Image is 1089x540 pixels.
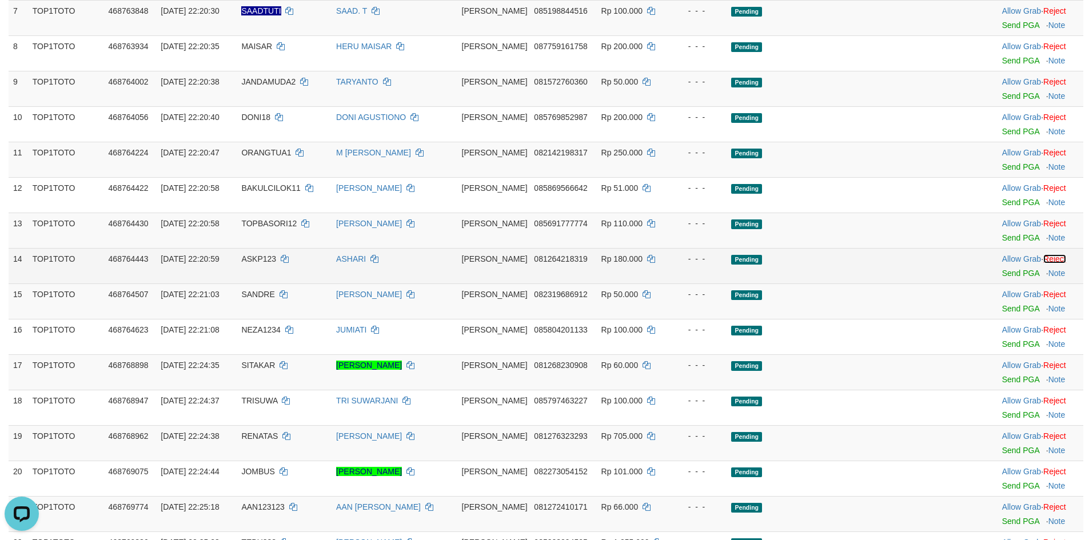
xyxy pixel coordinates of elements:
[1002,148,1041,157] a: Allow Grab
[676,466,722,477] div: - - -
[241,77,296,86] span: JANDAMUDA2
[731,219,762,229] span: Pending
[9,142,28,177] td: 11
[731,467,762,477] span: Pending
[462,325,528,334] span: [PERSON_NAME]
[1043,431,1066,441] a: Reject
[241,467,274,476] span: JOMBUS
[462,361,528,370] span: [PERSON_NAME]
[336,77,378,86] a: TARYANTO
[731,113,762,123] span: Pending
[1002,290,1043,299] span: ·
[1002,91,1039,101] a: Send PGA
[28,213,104,248] td: TOP1TOTO
[462,113,528,122] span: [PERSON_NAME]
[998,496,1083,531] td: ·
[28,319,104,354] td: TOP1TOTO
[241,113,270,122] span: DONI18
[676,41,722,52] div: - - -
[998,71,1083,106] td: ·
[109,148,149,157] span: 468764224
[1043,361,1066,370] a: Reject
[109,431,149,441] span: 468768962
[241,290,274,299] span: SANDRE
[1002,431,1043,441] span: ·
[28,425,104,461] td: TOP1TOTO
[462,42,528,51] span: [PERSON_NAME]
[534,219,587,228] span: Copy 085691777774 to clipboard
[534,183,587,193] span: Copy 085869566642 to clipboard
[1048,91,1066,101] a: Note
[731,503,762,513] span: Pending
[336,502,421,511] a: AAN [PERSON_NAME]
[9,71,28,106] td: 9
[1002,198,1039,207] a: Send PGA
[161,325,219,334] span: [DATE] 22:21:08
[1002,361,1043,370] span: ·
[1002,325,1043,334] span: ·
[9,248,28,283] td: 14
[336,254,366,263] a: ASHARI
[1048,127,1066,136] a: Note
[998,319,1083,354] td: ·
[9,390,28,425] td: 18
[336,396,398,405] a: TRI SUWARJANI
[601,290,639,299] span: Rp 50.000
[534,254,587,263] span: Copy 081264218319 to clipboard
[1043,183,1066,193] a: Reject
[676,430,722,442] div: - - -
[1002,42,1041,51] a: Allow Grab
[336,148,411,157] a: M [PERSON_NAME]
[1002,481,1039,490] a: Send PGA
[676,501,722,513] div: - - -
[462,77,528,86] span: [PERSON_NAME]
[161,431,219,441] span: [DATE] 22:24:38
[28,35,104,71] td: TOP1TOTO
[241,361,275,370] span: SITAKAR
[161,502,219,511] span: [DATE] 22:25:18
[1002,254,1041,263] a: Allow Grab
[998,390,1083,425] td: ·
[462,6,528,15] span: [PERSON_NAME]
[1002,375,1039,384] a: Send PGA
[731,255,762,265] span: Pending
[241,148,291,157] span: ORANGTUA1
[1043,325,1066,334] a: Reject
[676,359,722,371] div: - - -
[1002,183,1043,193] span: ·
[1002,77,1041,86] a: Allow Grab
[676,324,722,335] div: - - -
[9,106,28,142] td: 10
[109,77,149,86] span: 468764002
[161,148,219,157] span: [DATE] 22:20:47
[731,432,762,442] span: Pending
[1002,467,1043,476] span: ·
[1002,233,1039,242] a: Send PGA
[1002,502,1043,511] span: ·
[241,325,280,334] span: NEZA1234
[109,467,149,476] span: 468769075
[1002,219,1041,228] a: Allow Grab
[676,395,722,406] div: - - -
[731,78,762,87] span: Pending
[109,6,149,15] span: 468763848
[731,290,762,300] span: Pending
[601,219,643,228] span: Rp 110.000
[731,326,762,335] span: Pending
[1002,127,1039,136] a: Send PGA
[998,213,1083,248] td: ·
[676,182,722,194] div: - - -
[109,325,149,334] span: 468764623
[601,254,643,263] span: Rp 180.000
[1002,410,1039,419] a: Send PGA
[998,248,1083,283] td: ·
[1048,339,1066,349] a: Note
[109,290,149,299] span: 468764507
[1048,304,1066,313] a: Note
[1048,446,1066,455] a: Note
[601,6,643,15] span: Rp 100.000
[28,496,104,531] td: TOP1TOTO
[601,502,639,511] span: Rp 66.000
[28,142,104,177] td: TOP1TOTO
[1043,254,1066,263] a: Reject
